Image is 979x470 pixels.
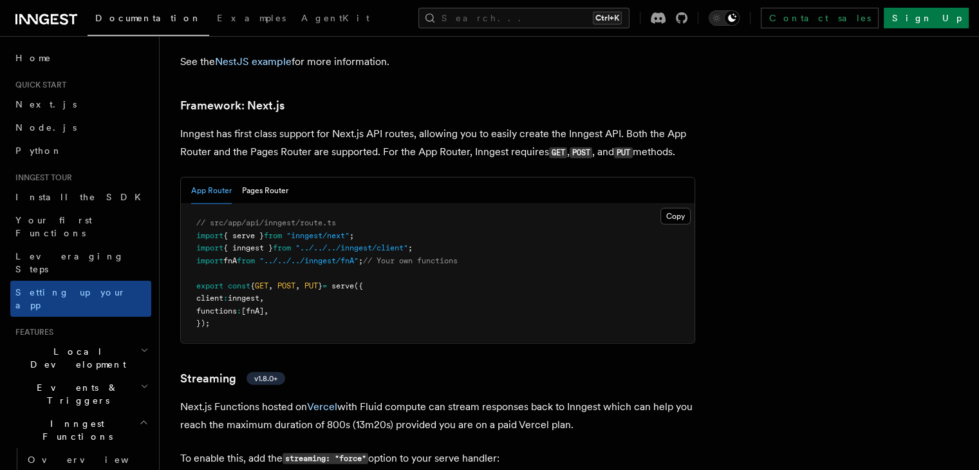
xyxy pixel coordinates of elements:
[10,245,151,281] a: Leveraging Steps
[196,218,336,227] span: // src/app/api/inngest/route.ts
[10,417,139,443] span: Inngest Functions
[215,55,292,68] a: NestJS example
[209,4,294,35] a: Examples
[15,122,77,133] span: Node.js
[223,243,273,252] span: { inngest }
[10,327,53,337] span: Features
[307,400,337,413] a: Vercel
[196,294,223,303] span: client
[354,281,363,290] span: ({
[15,99,77,109] span: Next.js
[95,13,201,23] span: Documentation
[10,376,151,412] button: Events & Triggers
[223,231,264,240] span: { serve }
[709,10,740,26] button: Toggle dark mode
[10,46,151,70] a: Home
[570,147,592,158] code: POST
[196,281,223,290] span: export
[363,256,458,265] span: // Your own functions
[237,306,241,315] span: :
[286,231,350,240] span: "inngest/next"
[28,455,160,465] span: Overview
[15,215,92,238] span: Your first Functions
[10,209,151,245] a: Your first Functions
[304,281,318,290] span: PUT
[180,370,285,388] a: Streamingv1.8.0+
[884,8,969,28] a: Sign Up
[264,231,282,240] span: from
[359,256,363,265] span: ;
[196,256,223,265] span: import
[196,319,210,328] span: });
[408,243,413,252] span: ;
[15,192,149,202] span: Install the SDK
[196,243,223,252] span: import
[268,281,273,290] span: ,
[255,281,268,290] span: GET
[593,12,622,24] kbd: Ctrl+K
[10,381,140,407] span: Events & Triggers
[259,256,359,265] span: "../../../inngest/fnA"
[217,13,286,23] span: Examples
[10,93,151,116] a: Next.js
[418,8,629,28] button: Search...Ctrl+K
[273,243,291,252] span: from
[223,256,237,265] span: fnA
[10,173,72,183] span: Inngest tour
[10,139,151,162] a: Python
[242,178,288,204] button: Pages Router
[277,281,295,290] span: POST
[318,281,322,290] span: }
[15,251,124,274] span: Leveraging Steps
[180,125,695,162] p: Inngest has first class support for Next.js API routes, allowing you to easily create the Inngest...
[10,281,151,317] a: Setting up your app
[295,281,300,290] span: ,
[223,294,228,303] span: :
[15,52,51,64] span: Home
[196,306,237,315] span: functions
[10,345,140,371] span: Local Development
[250,281,255,290] span: {
[660,208,691,225] button: Copy
[180,53,695,71] p: See the for more information.
[180,398,695,434] p: Next.js Functions hosted on with Fluid compute can stream responses back to Inngest which can hel...
[283,453,368,464] code: streaming: "force"
[301,13,369,23] span: AgentKit
[254,373,277,384] span: v1.8.0+
[180,449,695,468] p: To enable this, add the option to your serve handler:
[180,97,284,115] a: Framework: Next.js
[10,116,151,139] a: Node.js
[15,146,62,156] span: Python
[331,281,354,290] span: serve
[241,306,264,315] span: [fnA]
[10,80,66,90] span: Quick start
[294,4,377,35] a: AgentKit
[10,340,151,376] button: Local Development
[191,178,232,204] button: App Router
[614,147,632,158] code: PUT
[228,294,259,303] span: inngest
[264,306,268,315] span: ,
[88,4,209,36] a: Documentation
[259,294,264,303] span: ,
[549,147,567,158] code: GET
[295,243,408,252] span: "../../../inngest/client"
[15,287,126,310] span: Setting up your app
[10,412,151,448] button: Inngest Functions
[237,256,255,265] span: from
[761,8,879,28] a: Contact sales
[196,231,223,240] span: import
[350,231,354,240] span: ;
[10,185,151,209] a: Install the SDK
[228,281,250,290] span: const
[322,281,327,290] span: =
